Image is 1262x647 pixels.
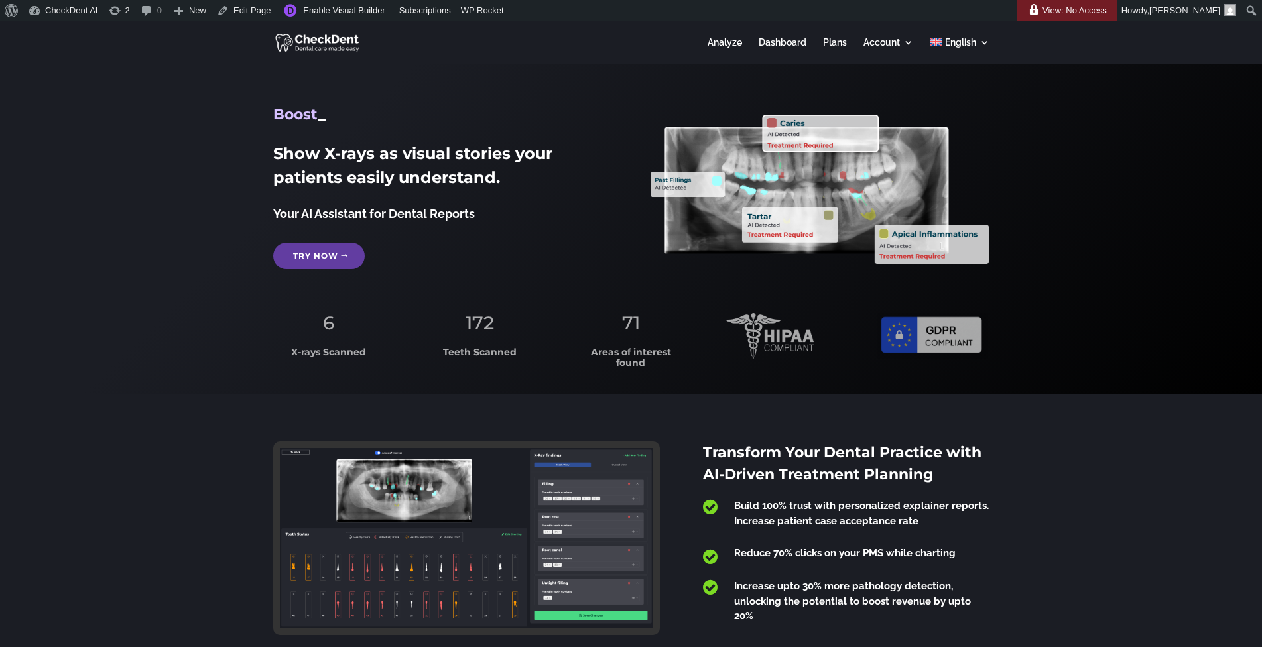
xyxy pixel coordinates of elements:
a: Account [863,38,913,64]
span: English [945,37,976,48]
img: X_Ray_annotated [651,115,989,264]
span: 6 [323,312,334,334]
h2: Show X-rays as visual stories your patients easily understand. [273,142,611,196]
span: [PERSON_NAME] [1149,5,1220,15]
span: 71 [622,312,640,334]
img: Arnav Saha [1224,4,1236,16]
span: Build 100% trust with personalized explainer reports. Increase patient case acceptance rate [734,500,989,527]
span: Reduce 70% clicks on your PMS while charting [734,547,956,559]
img: CheckDent AI [275,32,361,53]
span:  [703,499,718,516]
a: Try Now [273,243,365,269]
span: Boost [273,105,318,123]
span: _ [318,105,326,123]
span: Transform Your Dental Practice with AI-Driven Treatment Planning [703,443,981,483]
a: Analyze [708,38,742,64]
span: Your AI Assistant for Dental Reports [273,207,475,221]
span:  [703,579,718,596]
span:  [703,548,718,565]
a: Dashboard [759,38,806,64]
a: Plans [823,38,847,64]
h3: Areas of interest found [575,347,686,375]
a: English [930,38,989,64]
span: Increase upto 30% more pathology detection, unlocking the potential to boost revenue by upto 20% [734,580,971,622]
span: 172 [466,312,494,334]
